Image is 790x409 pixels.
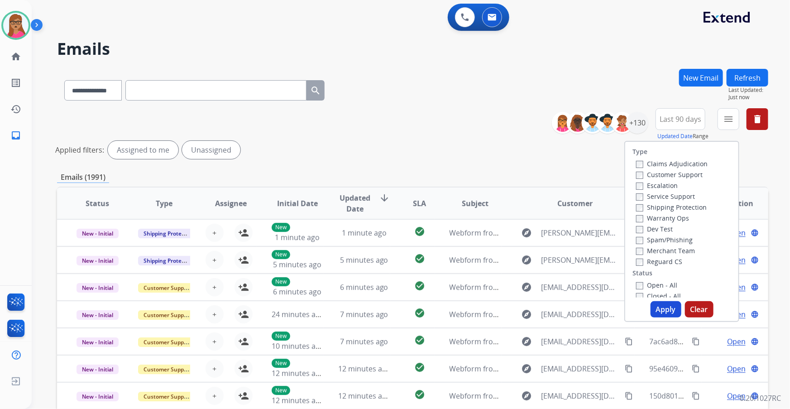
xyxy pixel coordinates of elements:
[541,336,620,347] span: [EMAIL_ADDRESS][DOMAIN_NAME]
[57,172,109,183] p: Emails (1991)
[558,198,593,209] span: Customer
[636,181,678,190] label: Escalation
[275,232,320,242] span: 1 minute ago
[156,198,172,209] span: Type
[636,282,643,289] input: Open - All
[636,237,643,244] input: Spam/Phishing
[632,269,652,278] label: Status
[414,253,425,264] mat-icon: check_circle
[462,198,488,209] span: Subject
[522,255,532,265] mat-icon: explore
[212,309,216,320] span: +
[55,144,104,155] p: Applied filters:
[636,246,695,255] label: Merchant Team
[206,332,224,351] button: +
[636,236,693,244] label: Spam/Phishing
[649,337,787,346] span: 7ac6ad87-f961-4b3e-a0cb-22339179167c
[379,192,390,203] mat-icon: arrow_downward
[740,393,781,404] p: 0.20.1027RC
[272,386,290,395] p: New
[636,292,681,300] label: Closed - All
[238,227,249,238] mat-icon: person_add
[522,227,532,238] mat-icon: explore
[450,364,655,374] span: Webform from [EMAIL_ADDRESS][DOMAIN_NAME] on [DATE]
[636,293,643,300] input: Closed - All
[685,301,713,318] button: Clear
[636,214,689,222] label: Warranty Ops
[692,365,700,373] mat-icon: content_copy
[272,250,290,259] p: New
[272,223,290,232] p: New
[212,255,216,265] span: +
[692,337,700,346] mat-icon: content_copy
[340,255,388,265] span: 5 minutes ago
[751,229,759,237] mat-icon: language
[727,69,768,87] button: Refresh
[541,227,620,238] span: [PERSON_NAME][EMAIL_ADDRESS][DOMAIN_NAME]
[522,390,532,401] mat-icon: explore
[272,368,324,378] span: 12 minutes ago
[273,260,321,269] span: 5 minutes ago
[541,255,620,265] span: [PERSON_NAME][EMAIL_ADDRESS][DOMAIN_NAME]
[138,337,197,347] span: Customer Support
[522,363,532,374] mat-icon: explore
[636,159,708,168] label: Claims Adjudication
[10,77,21,88] mat-icon: list_alt
[651,301,681,318] button: Apply
[238,309,249,320] mat-icon: person_add
[636,192,695,201] label: Service Support
[77,365,119,374] span: New - Initial
[77,229,119,238] span: New - Initial
[541,309,620,320] span: [EMAIL_ADDRESS][DOMAIN_NAME]
[342,228,387,238] span: 1 minute ago
[522,336,532,347] mat-icon: explore
[414,335,425,346] mat-icon: check_circle
[751,283,759,291] mat-icon: language
[414,389,425,400] mat-icon: check_circle
[10,51,21,62] mat-icon: home
[212,390,216,401] span: +
[636,281,677,289] label: Open - All
[138,283,197,293] span: Customer Support
[277,198,318,209] span: Initial Date
[340,309,388,319] span: 7 minutes ago
[212,336,216,347] span: +
[414,362,425,373] mat-icon: check_circle
[10,104,21,115] mat-icon: history
[751,392,759,400] mat-icon: language
[541,363,620,374] span: [EMAIL_ADDRESS][DOMAIN_NAME]
[632,147,647,156] label: Type
[414,308,425,318] mat-icon: check_circle
[660,117,701,121] span: Last 90 days
[636,226,643,233] input: Dev Test
[450,391,655,401] span: Webform from [EMAIL_ADDRESS][DOMAIN_NAME] on [DATE]
[212,227,216,238] span: +
[414,226,425,237] mat-icon: check_circle
[272,359,290,368] p: New
[414,280,425,291] mat-icon: check_circle
[238,282,249,293] mat-icon: person_add
[238,390,249,401] mat-icon: person_add
[138,365,197,374] span: Customer Support
[636,259,643,266] input: Reguard CS
[272,332,290,341] p: New
[522,309,532,320] mat-icon: explore
[338,192,372,214] span: Updated Date
[450,255,711,265] span: Webform from [PERSON_NAME][EMAIL_ADDRESS][DOMAIN_NAME] on [DATE]
[272,277,290,286] p: New
[752,114,763,125] mat-icon: delete
[541,390,620,401] span: [EMAIL_ADDRESS][DOMAIN_NAME]
[238,255,249,265] mat-icon: person_add
[238,336,249,347] mat-icon: person_add
[272,341,324,351] span: 10 minutes ago
[338,391,391,401] span: 12 minutes ago
[627,112,648,134] div: +130
[727,390,746,401] span: Open
[206,251,224,269] button: +
[636,257,682,266] label: Reguard CS
[206,360,224,378] button: +
[77,392,119,401] span: New - Initial
[10,130,21,141] mat-icon: inbox
[636,172,643,179] input: Customer Support
[77,310,119,320] span: New - Initial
